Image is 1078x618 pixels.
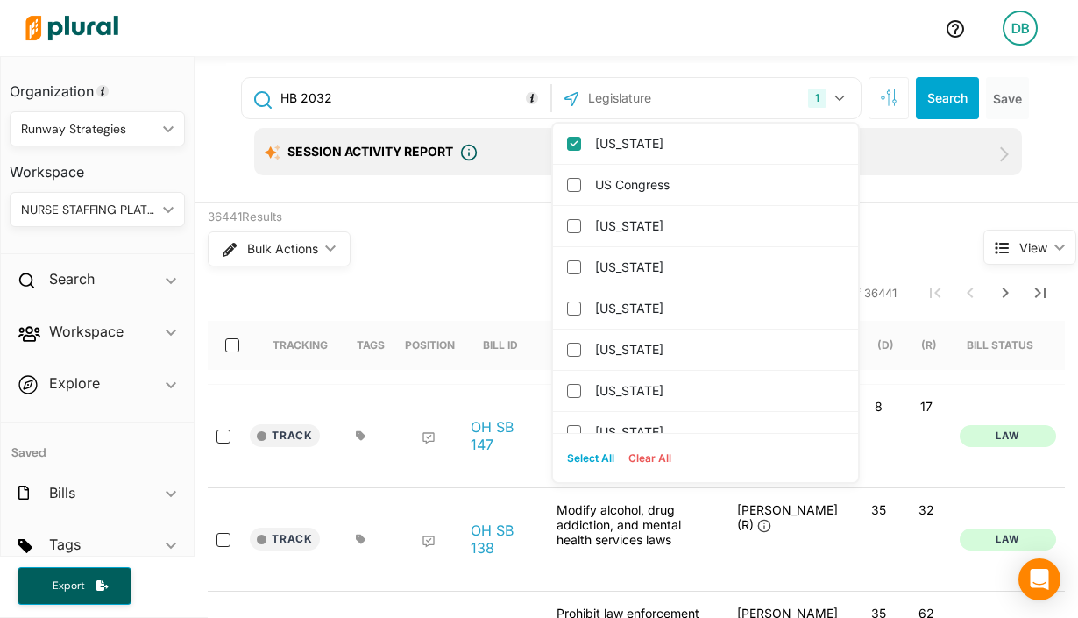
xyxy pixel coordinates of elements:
[595,254,840,281] label: [US_STATE]
[862,502,896,517] p: 35
[1,423,194,465] h4: Saved
[921,321,937,370] div: (R)
[225,338,239,352] input: select-all-rows
[49,373,100,393] h2: Explore
[356,430,365,441] div: Add tags
[967,338,1033,352] div: Bill Status
[801,82,856,115] button: 1
[595,378,840,404] label: [US_STATE]
[1023,275,1058,310] button: Last Page
[918,275,953,310] button: First Page
[862,399,896,414] p: 8
[548,399,723,473] div: Revise solid waste and construction and demolition debris laws
[960,529,1056,551] button: Law
[737,502,838,532] span: [PERSON_NAME] (R)
[405,338,455,352] div: Position
[216,430,230,444] input: select-row-state-oh-136-sb147
[273,338,328,352] div: Tracking
[595,131,840,157] label: [US_STATE]
[989,4,1052,53] a: DB
[877,321,894,370] div: (D)
[287,144,453,159] span: Session Activity Report
[95,83,110,99] div: Tooltip anchor
[595,172,840,198] label: US Congress
[595,213,840,239] label: [US_STATE]
[586,82,774,115] input: Legislature
[808,89,826,108] div: 1
[483,338,518,352] div: Bill ID
[18,567,131,605] button: Export
[356,534,365,544] div: Add tags
[548,502,723,577] div: Modify alcohol, drug addiction, and mental health services laws
[49,483,75,502] h2: Bills
[422,535,436,549] div: Add Position Statement
[877,338,894,352] div: (D)
[595,337,840,363] label: [US_STATE]
[1003,11,1038,46] div: DB
[921,338,937,352] div: (R)
[910,502,944,517] p: 32
[49,269,95,288] h2: Search
[405,321,455,370] div: Position
[1018,558,1060,600] div: Open Intercom Messenger
[471,418,537,453] a: OH SB 147
[279,82,546,115] input: Enter keywords, bill # or legislator name
[10,146,185,185] h3: Workspace
[825,285,897,302] span: 1-10 of 36441
[422,431,436,445] div: Add Position Statement
[880,89,897,103] span: Search Filters
[247,243,318,255] span: Bulk Actions
[986,77,1029,119] button: Save
[988,275,1023,310] button: Next Page
[21,201,156,219] div: NURSE STAFFING PLATFORMS
[357,321,385,370] div: Tags
[560,445,621,472] button: Select All
[208,209,918,226] div: 36441 Results
[916,77,979,119] button: Search
[250,528,320,551] button: Track
[524,90,540,106] div: Tooltip anchor
[595,295,840,322] label: [US_STATE]
[960,425,1056,447] button: Law
[40,579,96,593] span: Export
[967,321,1049,370] div: Bill Status
[1019,238,1047,257] span: View
[250,424,320,447] button: Track
[483,321,534,370] div: Bill ID
[357,338,385,352] div: Tags
[273,321,328,370] div: Tracking
[208,231,351,266] button: Bulk Actions
[21,120,156,139] div: Runway Strategies
[910,399,944,414] p: 17
[49,322,124,341] h2: Workspace
[471,522,537,557] a: OH SB 138
[49,535,81,554] h2: Tags
[10,66,185,104] h3: Organization
[953,275,988,310] button: Previous Page
[595,419,840,445] label: [US_STATE]
[216,533,230,547] input: select-row-state-oh-136-sb138
[621,445,678,472] button: Clear All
